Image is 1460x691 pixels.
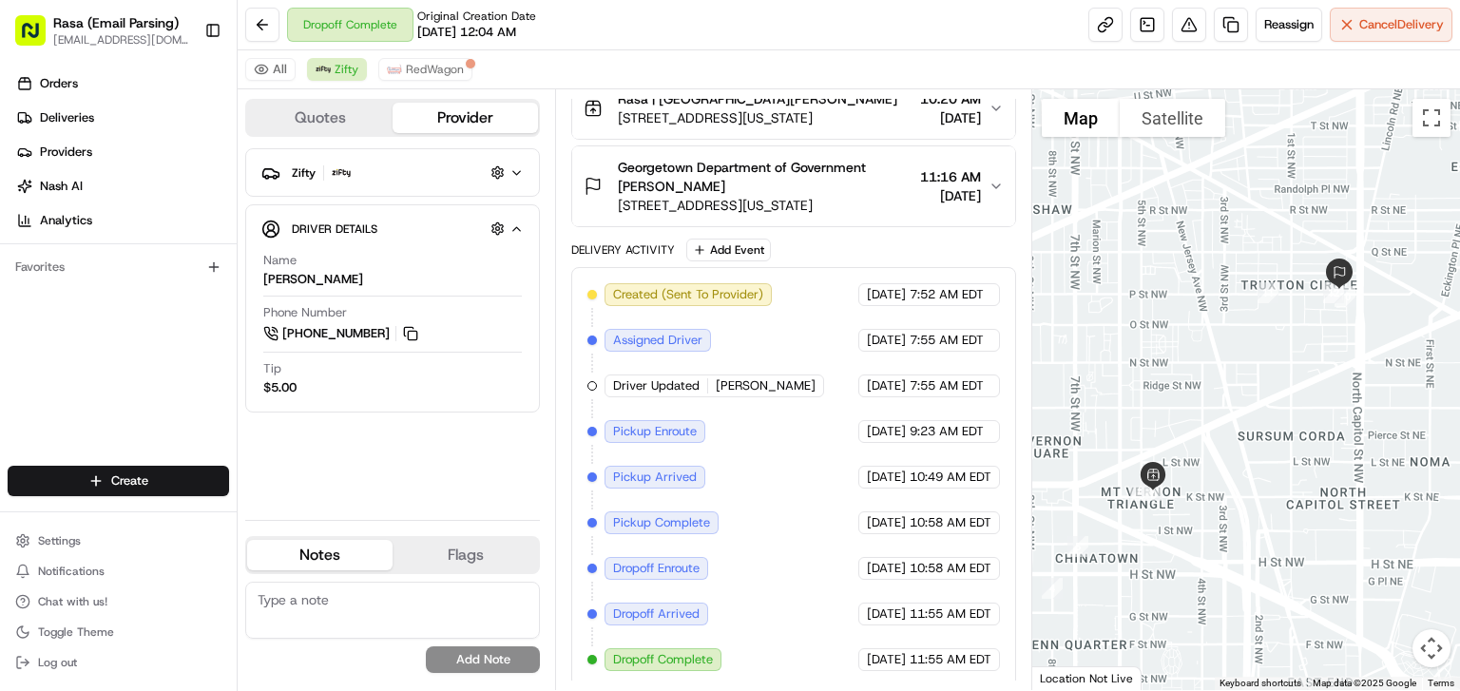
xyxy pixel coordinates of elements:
button: Toggle fullscreen view [1412,99,1450,137]
button: CancelDelivery [1330,8,1452,42]
button: Map camera controls [1412,629,1450,667]
div: Location Not Live [1032,666,1142,690]
span: 9:23 AM EDT [910,423,984,440]
span: Pickup Complete [613,514,710,531]
button: Add Event [686,239,771,261]
span: • [158,294,164,309]
span: [DATE] [168,294,207,309]
span: 10:49 AM EDT [910,469,991,486]
span: Settings [38,533,81,548]
img: Liam S. [19,276,49,306]
span: [DATE] [920,186,981,205]
img: Google [1037,665,1100,690]
button: Notes [247,540,393,570]
button: Rasa (Email Parsing)[EMAIL_ADDRESS][DOMAIN_NAME] [8,8,197,53]
button: Show street map [1042,99,1120,137]
img: Nash [19,18,57,56]
span: [DATE] [867,651,906,668]
button: Log out [8,649,229,676]
button: Create [8,466,229,496]
span: Zifty [292,165,316,181]
span: [PERSON_NAME] [716,377,816,394]
a: Providers [8,137,237,167]
span: [DATE] [867,560,906,577]
span: [DATE] [867,423,906,440]
button: See all [295,242,346,265]
span: Pylon [189,470,230,485]
button: Georgetown Department of Government [PERSON_NAME][STREET_ADDRESS][US_STATE]11:16 AM[DATE] [572,146,1015,226]
span: 7:52 AM EDT [910,286,984,303]
span: • [256,345,262,360]
a: 📗Knowledge Base [11,416,153,451]
span: Assigned Driver [613,332,702,349]
span: Dropoff Complete [613,651,713,668]
div: 12 [1316,275,1352,311]
span: 10:58 AM EDT [910,560,991,577]
img: 5e9a9d7314ff4150bce227a61376b483.jpg [40,181,74,215]
span: 7:55 AM EDT [910,377,984,394]
span: [PHONE_NUMBER] [282,325,390,342]
button: Rasa (Email Parsing) [53,13,179,32]
span: [DATE] 12:04 AM [417,24,516,41]
div: Favorites [8,252,229,282]
div: [PERSON_NAME] [263,271,363,288]
span: 11:16 AM [920,167,981,186]
span: Georgetown Department of Government [PERSON_NAME] [618,158,912,196]
div: 11 [1250,275,1286,311]
button: Chat with us! [8,588,229,615]
span: Phone Number [263,304,347,321]
div: Past conversations [19,246,122,261]
div: Delivery Activity [571,242,675,258]
span: 10:58 AM EDT [910,514,991,531]
img: zifty-logo-trans-sq.png [316,62,331,77]
span: Nash AI [40,178,83,195]
button: Zifty [307,58,367,81]
span: Orders [40,75,78,92]
a: Orders [8,68,237,99]
div: 5 [1060,528,1096,565]
span: RedWagon [406,62,464,77]
a: Deliveries [8,103,237,133]
button: Start new chat [323,186,346,209]
span: Driver Details [292,221,377,237]
div: 10 [1327,278,1363,315]
button: RedWagon [378,58,472,81]
button: Flags [393,540,538,570]
img: 1736555255976-a54dd68f-1ca7-489b-9aae-adbdc363a1c4 [19,181,53,215]
span: [DATE] [867,469,906,486]
span: [STREET_ADDRESS][US_STATE] [618,196,912,215]
span: [PERSON_NAME] [PERSON_NAME] [59,345,252,360]
button: Keyboard shortcuts [1220,677,1301,690]
span: [DATE] [867,377,906,394]
span: Providers [40,144,92,161]
img: time_to_eat_nevada_logo [387,62,402,77]
span: Original Creation Date [417,9,536,24]
span: Driver Updated [613,377,700,394]
span: Pickup Enroute [613,423,697,440]
span: Dropoff Enroute [613,560,700,577]
span: [PERSON_NAME] [59,294,154,309]
a: Nash AI [8,171,237,202]
button: All [245,58,296,81]
a: Open this area in Google Maps (opens a new window) [1037,665,1100,690]
span: [DATE] [867,286,906,303]
a: Terms [1428,678,1454,688]
span: [EMAIL_ADDRESS][DOMAIN_NAME] [53,32,189,48]
span: API Documentation [180,424,305,443]
span: 11:55 AM EDT [910,651,991,668]
span: Reassign [1264,16,1314,33]
span: Notifications [38,564,105,579]
span: 11:55 AM EDT [910,605,991,623]
input: Clear [49,122,314,142]
div: Start new chat [86,181,312,200]
span: 10:20 AM [920,89,981,108]
div: 💻 [161,426,176,441]
span: [STREET_ADDRESS][US_STATE] [618,108,897,127]
a: Powered byPylon [134,470,230,485]
p: Welcome 👋 [19,75,346,106]
span: Analytics [40,212,92,229]
span: Created (Sent To Provider) [613,286,763,303]
span: Tip [263,360,281,377]
button: Rasa | [GEOGRAPHIC_DATA][PERSON_NAME][STREET_ADDRESS][US_STATE]10:20 AM[DATE] [572,78,1015,139]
